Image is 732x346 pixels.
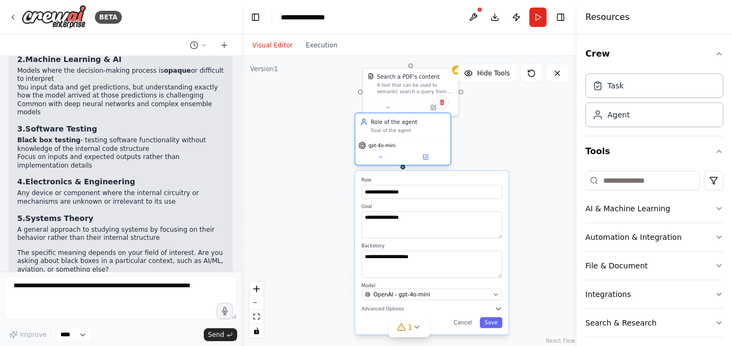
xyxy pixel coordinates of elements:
span: gpt-4o-mini [369,142,396,148]
div: PDFSearchToolSearch a PDF's contentA tool that can be used to semantic search a query from a PDF'... [362,68,459,116]
li: Any device or component where the internal circuitry or mechanisms are unknown or irrelevant to i... [17,189,224,206]
a: React Flow attribution [546,338,575,344]
li: You input data and get predictions, but understanding exactly how the model arrived at those pred... [17,84,224,100]
button: Tools [585,136,723,167]
button: Crew [585,39,723,69]
button: Send [204,328,237,341]
button: Open in side panel [411,103,455,112]
div: Version 1 [250,65,278,73]
button: Integrations [585,280,723,308]
div: Search a PDF's content [377,73,439,81]
label: Model [362,282,502,288]
button: fit view [250,310,264,324]
span: Advanced Options [362,306,404,312]
h4: Resources [585,11,630,24]
button: Hide left sidebar [248,10,263,25]
button: Delete node [435,95,449,109]
div: Crew [585,69,723,136]
li: A general approach to studying systems by focusing on their behavior rather than their internal s... [17,226,224,243]
button: Hide right sidebar [553,10,568,25]
li: Models where the decision-making process is or difficult to interpret [17,67,224,84]
label: Role [362,177,502,183]
strong: Electronics & Engineering [25,177,135,186]
strong: Systems Theory [25,214,93,223]
button: Visual Editor [246,39,299,52]
button: zoom in [250,282,264,296]
img: Logo [22,5,86,29]
button: Start a new chat [216,39,233,52]
nav: breadcrumb [281,12,335,23]
button: Click to speak your automation idea [217,303,233,319]
button: File & Document [585,252,723,280]
img: PDFSearchTool [368,73,374,79]
button: Search & Research [585,309,723,337]
button: 1 [389,317,430,337]
span: Send [208,330,224,339]
div: React Flow controls [250,282,264,338]
button: Open in side panel [404,153,447,162]
div: Task [607,80,624,91]
div: Goal of the agent [371,127,446,133]
span: 1 [408,322,413,333]
button: OpenAI - gpt-4o-mini [362,288,502,300]
button: Cancel [449,317,477,328]
h3: 3. [17,123,224,134]
button: Execution [299,39,344,52]
strong: Software Testing [25,124,97,133]
strong: Black box testing [17,136,80,144]
span: Improve [20,330,46,339]
li: - testing software functionality without knowledge of the internal code structure [17,136,224,153]
div: Role of the agent [371,118,446,126]
div: Agent [607,109,630,120]
div: A tool that can be used to semantic search a query from a PDF's content. [377,82,453,95]
li: Common with deep neural networks and complex ensemble models [17,100,224,117]
label: Goal [362,204,502,210]
strong: opaque [164,67,191,74]
h3: 5. [17,213,224,224]
button: Switch to previous chat [185,39,211,52]
li: Focus on inputs and expected outputs rather than implementation details [17,153,224,170]
button: zoom out [250,296,264,310]
button: toggle interactivity [250,324,264,338]
span: Hide Tools [477,69,510,78]
h3: 2. [17,54,224,65]
button: AI & Machine Learning [585,195,723,223]
span: OpenAI - gpt-4o-mini [374,290,430,298]
div: BETA [95,11,122,24]
strong: Machine Learning & AI [25,55,121,64]
button: Automation & Integration [585,223,723,251]
button: Hide Tools [458,65,516,82]
p: The specific meaning depends on your field of interest. Are you asking about black boxes in a par... [17,249,224,274]
button: Advanced Options [362,305,502,313]
h3: 4. [17,176,224,187]
label: Backstory [362,243,502,249]
button: Improve [4,328,51,342]
button: Save [480,317,502,328]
